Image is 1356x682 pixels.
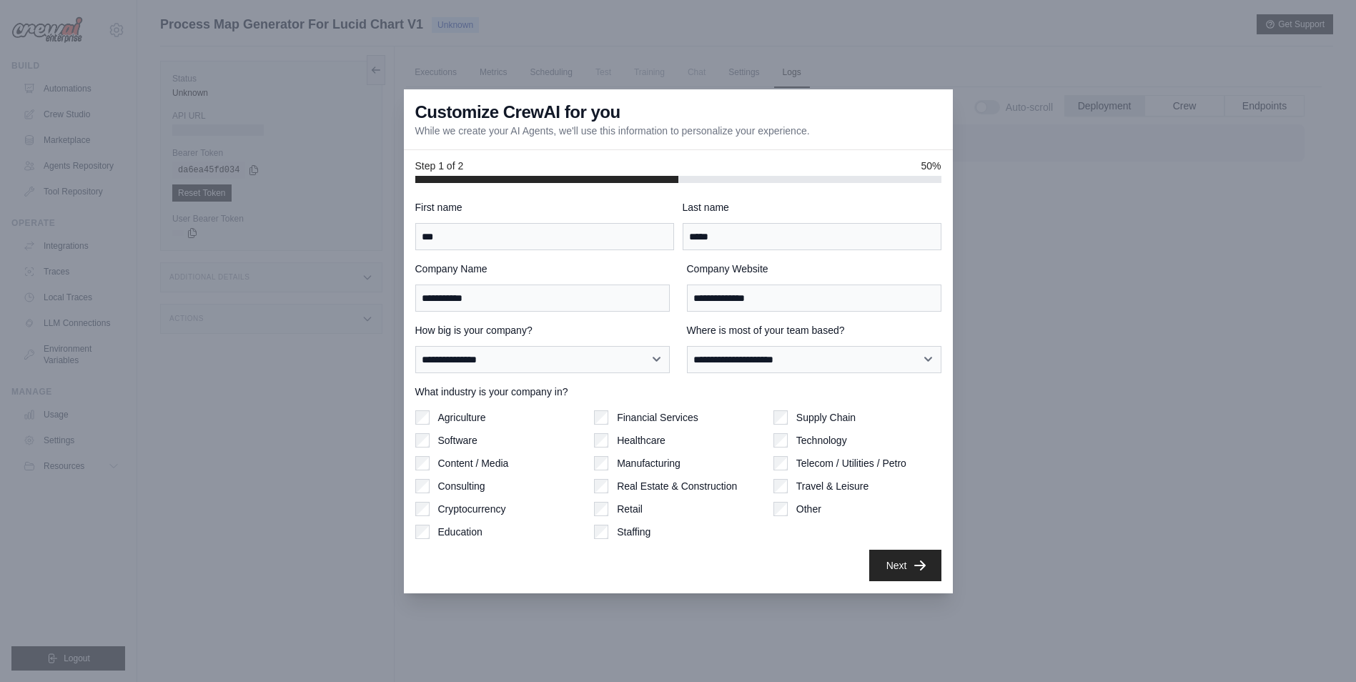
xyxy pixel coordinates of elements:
[438,456,509,470] label: Content / Media
[683,200,941,214] label: Last name
[617,433,665,448] label: Healthcare
[687,262,941,276] label: Company Website
[415,385,941,399] label: What industry is your company in?
[415,323,670,337] label: How big is your company?
[438,525,482,539] label: Education
[869,550,941,581] button: Next
[921,159,941,173] span: 50%
[438,479,485,493] label: Consulting
[438,410,486,425] label: Agriculture
[415,101,620,124] h3: Customize CrewAI for you
[1285,613,1356,682] iframe: Chat Widget
[617,525,650,539] label: Staffing
[796,433,847,448] label: Technology
[415,200,674,214] label: First name
[415,262,670,276] label: Company Name
[438,433,477,448] label: Software
[438,502,506,516] label: Cryptocurrency
[796,502,821,516] label: Other
[617,502,643,516] label: Retail
[617,456,681,470] label: Manufacturing
[796,456,906,470] label: Telecom / Utilities / Petro
[415,124,810,138] p: While we create your AI Agents, we'll use this information to personalize your experience.
[796,410,856,425] label: Supply Chain
[617,479,737,493] label: Real Estate & Construction
[617,410,698,425] label: Financial Services
[796,479,868,493] label: Travel & Leisure
[687,323,941,337] label: Where is most of your team based?
[415,159,464,173] span: Step 1 of 2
